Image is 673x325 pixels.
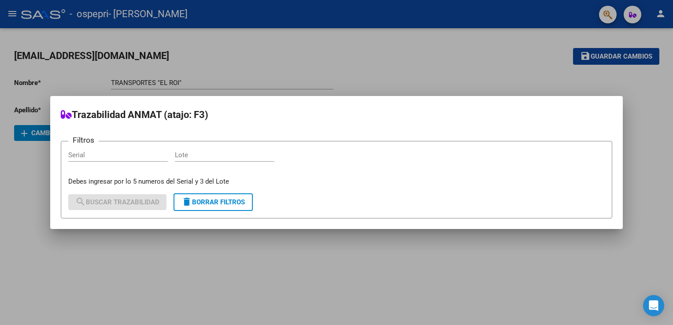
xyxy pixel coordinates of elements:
[61,107,612,123] h2: Trazabilidad ANMAT (atajo: F3)
[75,198,159,206] span: Buscar Trazabilidad
[181,198,245,206] span: Borrar Filtros
[174,193,253,211] button: Borrar Filtros
[75,196,86,207] mat-icon: search
[68,194,166,210] button: Buscar Trazabilidad
[643,295,664,316] div: Open Intercom Messenger
[68,134,99,146] h3: Filtros
[68,177,605,187] p: Debes ingresar por lo 5 numeros del Serial y 3 del Lote
[181,196,192,207] mat-icon: delete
